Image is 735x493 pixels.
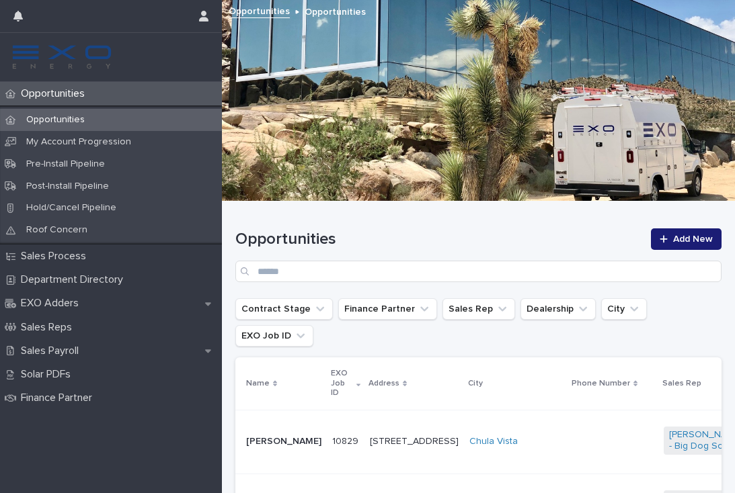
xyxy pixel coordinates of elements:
[15,392,103,404] p: Finance Partner
[662,376,701,391] p: Sales Rep
[235,261,722,282] input: Search
[15,345,89,357] p: Sales Payroll
[15,114,95,126] p: Opportunities
[331,366,353,400] p: EXO Job ID
[442,298,515,320] button: Sales Rep
[15,368,81,381] p: Solar PDFs
[15,181,120,192] p: Post-Install Pipeline
[15,136,142,148] p: My Account Progression
[15,159,116,170] p: Pre-Install Pipeline
[246,376,270,391] p: Name
[15,297,89,310] p: EXO Adders
[15,224,98,236] p: Roof Concern
[235,298,333,320] button: Contract Stage
[369,376,399,391] p: Address
[332,433,361,447] p: 10829
[235,325,313,347] button: EXO Job ID
[468,376,483,391] p: City
[15,87,95,100] p: Opportunities
[370,436,459,447] p: [STREET_ADDRESS]
[673,234,713,244] span: Add New
[15,202,127,214] p: Hold/Cancel Pipeline
[15,250,97,263] p: Sales Process
[229,3,290,18] a: Opportunities
[338,298,437,320] button: Finance Partner
[601,298,647,320] button: City
[15,273,134,286] p: Department Directory
[235,230,643,249] h1: Opportunities
[651,228,722,250] a: Add New
[305,3,366,18] p: Opportunities
[246,436,321,447] p: [PERSON_NAME]
[469,436,518,447] a: Chula Vista
[11,44,113,71] img: FKS5r6ZBThi8E5hshIGi
[15,321,83,334] p: Sales Reps
[572,376,630,391] p: Phone Number
[520,298,596,320] button: Dealership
